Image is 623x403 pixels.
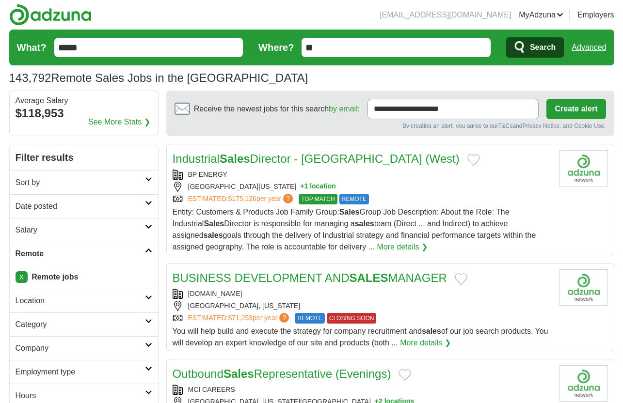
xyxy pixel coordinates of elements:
[399,369,411,381] button: Add to favorite jobs
[506,37,564,58] button: Search
[455,273,467,285] button: Add to favorite jobs
[173,271,447,284] a: BUSINESS DEVELOPMENT ANDSALESMANAGER
[380,9,511,21] li: [EMAIL_ADDRESS][DOMAIN_NAME]
[559,150,608,186] img: Company logo
[300,182,304,192] span: +
[559,269,608,306] img: Company logo
[530,38,556,57] span: Search
[295,313,324,324] span: REMOTE
[10,289,158,312] a: Location
[10,242,158,265] a: Remote
[9,71,308,84] h1: Remote Sales Jobs in the [GEOGRAPHIC_DATA]
[16,319,145,330] h2: Category
[300,182,336,192] button: +1 location
[16,97,152,105] div: Average Salary
[16,366,145,378] h2: Employment type
[220,152,250,165] strong: Sales
[10,170,158,194] a: Sort by
[16,177,145,188] h2: Sort by
[467,154,480,166] button: Add to favorite jobs
[422,327,441,335] strong: sales
[173,367,391,380] a: OutboundSalesRepresentative (Evenings)
[377,241,428,253] a: More details ❯
[224,367,254,380] strong: Sales
[173,170,552,180] div: BP ENERGY
[327,313,377,324] span: CLOSING SOON
[16,105,152,122] div: $118,953
[299,194,337,204] span: TOP MATCH
[173,208,536,251] span: Entity: Customers & Products Job Family Group: Group Job Description: About the Role: The Industr...
[10,194,158,218] a: Date posted
[194,103,360,115] span: Receive the newest jobs for this search :
[9,69,51,87] span: 143,792
[355,219,374,228] strong: sales
[258,40,294,55] label: Where?
[88,116,150,128] a: See More Stats ❯
[228,314,253,322] span: $71,253
[188,194,295,204] a: ESTIMATED:$175,126per year?
[559,365,608,402] img: Company logo
[10,144,158,170] h2: Filter results
[400,337,451,349] a: More details ❯
[16,224,145,236] h2: Salary
[173,301,552,311] div: [GEOGRAPHIC_DATA], [US_STATE]
[9,4,92,26] img: Adzuna logo
[173,289,552,299] div: [DOMAIN_NAME]
[339,208,360,216] strong: Sales
[228,195,256,202] span: $175,126
[546,99,606,119] button: Create alert
[329,105,358,113] a: by email
[204,219,224,228] strong: Sales
[279,313,289,323] span: ?
[519,9,563,21] a: MyAdzuna
[16,342,145,354] h2: Company
[32,273,78,281] strong: Remote jobs
[188,313,291,324] a: ESTIMATED:$71,253per year?
[339,194,369,204] span: REMOTE
[350,271,388,284] strong: SALES
[10,336,158,360] a: Company
[173,182,552,192] div: [GEOGRAPHIC_DATA][US_STATE]
[16,295,145,307] h2: Location
[572,38,606,57] a: Advanced
[10,218,158,242] a: Salary
[173,327,548,347] span: You will help build and execute the strategy for company recruitment and of our job search produc...
[175,122,606,127] div: By creating an alert, you agree to our and , and Cookie Use.
[10,312,158,336] a: Category
[16,248,145,260] h2: Remote
[498,123,512,129] a: T&Cs
[577,9,614,21] a: Employers
[17,40,47,55] label: What?
[10,360,158,384] a: Employment type
[522,123,559,129] a: Privacy Notice
[173,385,552,395] div: MCI CAREERS
[204,231,223,239] strong: sales
[173,152,460,165] a: IndustrialSalesDirector - [GEOGRAPHIC_DATA] (West)
[16,271,28,283] a: X
[16,201,145,212] h2: Date posted
[16,390,145,402] h2: Hours
[283,194,293,203] span: ?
